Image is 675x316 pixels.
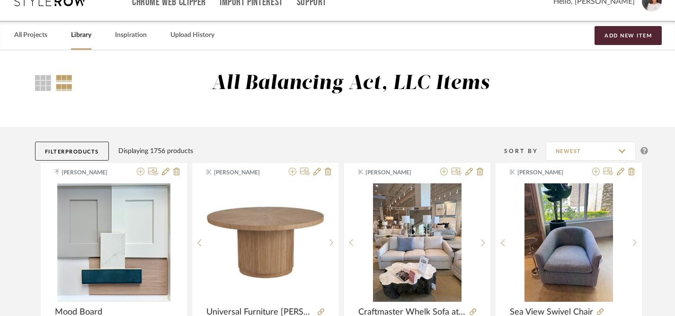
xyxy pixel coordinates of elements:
[373,183,462,302] img: Craftmaster Whelk Sofa at Matter Brothers Furniture
[214,168,274,177] span: [PERSON_NAME]
[524,183,613,302] img: Sea View Swivel Chair
[504,146,546,156] div: Sort By
[35,142,109,161] button: FilterProducts
[595,26,662,45] button: Add New Item
[118,146,193,156] div: Displaying 1756 products
[62,168,121,177] span: [PERSON_NAME]
[55,183,173,302] div: 0
[115,29,147,42] a: Inspiration
[65,149,99,154] span: Products
[207,199,324,287] img: Universal Furniture Carmen Round Table at Matter Brothers Furniture
[14,29,47,42] a: All Projects
[170,29,214,42] a: Upload History
[212,72,489,96] div: All Balancing Act, LLC Items
[365,168,425,177] span: [PERSON_NAME]
[71,29,91,42] a: Library
[517,168,577,177] span: [PERSON_NAME]
[57,183,170,302] img: Mood Board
